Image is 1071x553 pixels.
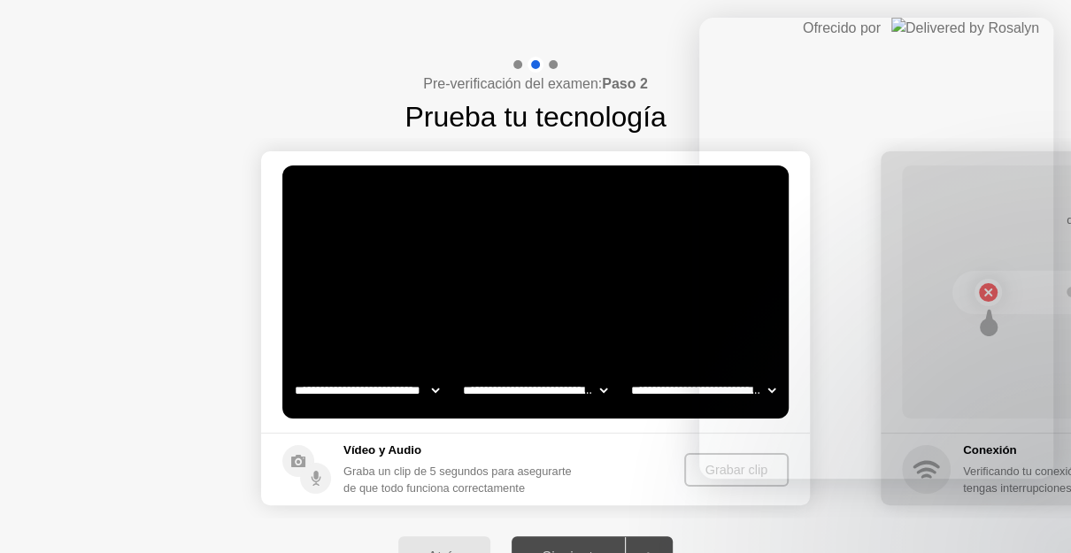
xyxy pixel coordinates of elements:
select: Available cameras [291,373,443,408]
div: Graba un clip de 5 segundos para asegurarte de que todo funciona correctamente [343,463,580,496]
iframe: Intercom live chat [699,18,1053,479]
select: Available microphones [628,373,779,408]
iframe: Intercom live chat [1011,493,1053,535]
div: Grabar clip [691,463,782,477]
button: Grabar clip [684,453,789,487]
h1: Prueba tu tecnología [405,96,666,138]
select: Available speakers [459,373,611,408]
h4: Pre-verificación del examen: [423,73,647,95]
b: Paso 2 [602,76,648,91]
h5: Vídeo y Audio [343,442,580,459]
